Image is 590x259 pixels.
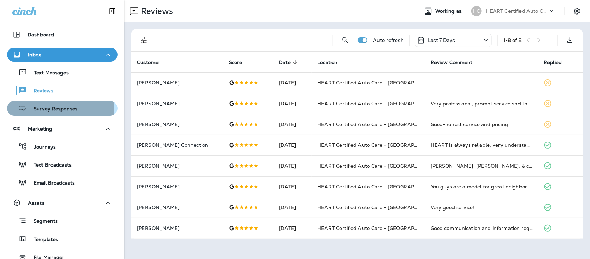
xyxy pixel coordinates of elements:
[27,106,77,113] p: Survey Responses
[27,180,75,187] p: Email Broadcasts
[7,232,118,246] button: Templates
[431,225,533,232] div: Good communication and information regarding quotes for future needs. Didn’t wait long for oil an...
[428,37,455,43] p: Last 7 Days
[7,213,118,228] button: Segments
[273,135,312,155] td: [DATE]
[273,176,312,197] td: [DATE]
[7,83,118,98] button: Reviews
[137,59,169,65] span: Customer
[7,65,118,80] button: Text Messages
[431,60,473,65] span: Review Comment
[28,32,54,37] p: Dashboard
[27,218,58,225] p: Segments
[431,100,533,107] div: Very professional, prompt service snd thorough. So happy I found them!
[137,60,160,65] span: Customer
[431,59,482,65] span: Review Comment
[317,225,441,231] span: HEART Certified Auto Care - [GEOGRAPHIC_DATA]
[229,59,251,65] span: Score
[273,72,312,93] td: [DATE]
[431,142,533,149] div: HEART is always reliable, very understanding and responsible. Hard to find that in this kind of b...
[273,218,312,239] td: [DATE]
[431,162,533,169] div: Armando, Jaime, & colleague Mechanic are thoroughly competent, professional & polite. Great to ha...
[431,183,533,190] div: You guys are a model for great neighborhood auto service!
[137,33,151,47] button: Filters
[137,80,218,86] p: [PERSON_NAME]
[273,197,312,218] td: [DATE]
[138,6,173,16] p: Reviews
[279,60,291,65] span: Date
[7,196,118,210] button: Assets
[137,225,218,231] p: [PERSON_NAME]
[373,37,404,43] p: Auto refresh
[27,236,58,243] p: Templates
[544,59,571,65] span: Replied
[273,155,312,176] td: [DATE]
[27,162,72,169] p: Text Broadcasts
[317,184,441,190] span: HEART Certified Auto Care - [GEOGRAPHIC_DATA]
[7,122,118,136] button: Marketing
[229,60,242,65] span: Score
[7,48,118,62] button: Inbox
[317,121,441,127] span: HEART Certified Auto Care - [GEOGRAPHIC_DATA]
[137,142,218,148] p: [PERSON_NAME] Connection
[103,4,122,18] button: Collapse Sidebar
[27,70,69,77] p: Text Messages
[137,101,218,106] p: [PERSON_NAME]
[317,163,441,169] span: HEART Certified Auto Care - [GEOGRAPHIC_DATA]
[7,175,118,190] button: Email Broadcasts
[317,100,441,107] span: HEART Certified Auto Care - [GEOGRAPHIC_DATA]
[471,6,482,16] div: HC
[279,59,300,65] span: Date
[563,33,577,47] button: Export as CSV
[317,59,346,65] span: Location
[431,204,533,211] div: Very good service!
[7,157,118,172] button: Text Broadcasts
[273,93,312,114] td: [DATE]
[317,142,441,148] span: HEART Certified Auto Care - [GEOGRAPHIC_DATA]
[503,37,522,43] div: 1 - 8 of 8
[137,122,218,127] p: [PERSON_NAME]
[28,52,41,57] p: Inbox
[435,8,465,14] span: Working as:
[7,139,118,154] button: Journeys
[137,184,218,189] p: [PERSON_NAME]
[544,60,562,65] span: Replied
[317,60,337,65] span: Location
[431,121,533,128] div: Good-honest service and pricing
[7,28,118,42] button: Dashboard
[317,80,441,86] span: HEART Certified Auto Care - [GEOGRAPHIC_DATA]
[571,5,583,17] button: Settings
[137,163,218,169] p: [PERSON_NAME]
[27,88,53,95] p: Reviews
[28,200,44,206] p: Assets
[7,101,118,116] button: Survey Responses
[27,144,56,151] p: Journeys
[28,126,52,132] p: Marketing
[486,8,548,14] p: HEART Certified Auto Care
[317,204,441,211] span: HEART Certified Auto Care - [GEOGRAPHIC_DATA]
[338,33,352,47] button: Search Reviews
[273,114,312,135] td: [DATE]
[137,205,218,210] p: [PERSON_NAME]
